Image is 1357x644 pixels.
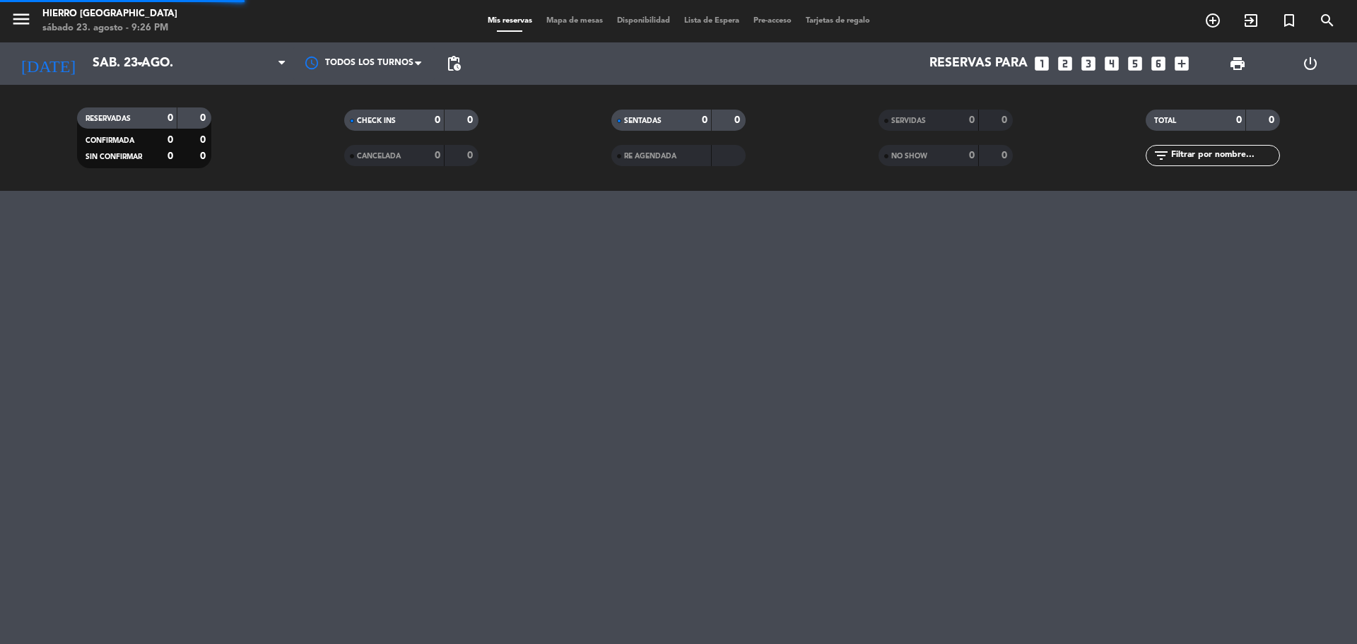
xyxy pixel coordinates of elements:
i: filter_list [1153,147,1170,164]
i: looks_3 [1079,54,1098,73]
span: CANCELADA [357,153,401,160]
strong: 0 [467,151,476,160]
span: Mapa de mesas [539,17,610,25]
div: Hierro [GEOGRAPHIC_DATA] [42,7,177,21]
strong: 0 [969,115,975,125]
span: SIN CONFIRMAR [86,153,142,160]
span: CHECK INS [357,117,396,124]
strong: 0 [702,115,707,125]
strong: 0 [1236,115,1242,125]
button: menu [11,8,32,35]
strong: 0 [200,113,208,123]
i: add_circle_outline [1204,12,1221,29]
div: LOG OUT [1274,42,1346,85]
i: search [1319,12,1336,29]
input: Filtrar por nombre... [1170,148,1279,163]
strong: 0 [168,151,173,161]
i: looks_two [1056,54,1074,73]
span: Mis reservas [481,17,539,25]
i: arrow_drop_down [131,55,148,72]
span: RE AGENDADA [624,153,676,160]
strong: 0 [435,115,440,125]
div: sábado 23. agosto - 9:26 PM [42,21,177,35]
span: NO SHOW [891,153,927,160]
strong: 0 [200,135,208,145]
strong: 0 [168,113,173,123]
span: CONFIRMADA [86,137,134,144]
span: SERVIDAS [891,117,926,124]
i: power_settings_new [1302,55,1319,72]
i: looks_one [1033,54,1051,73]
i: looks_6 [1149,54,1168,73]
span: RESERVADAS [86,115,131,122]
i: looks_4 [1103,54,1121,73]
i: looks_5 [1126,54,1144,73]
strong: 0 [200,151,208,161]
span: Tarjetas de regalo [799,17,877,25]
strong: 0 [168,135,173,145]
i: menu [11,8,32,30]
span: Disponibilidad [610,17,677,25]
span: Pre-acceso [746,17,799,25]
i: [DATE] [11,48,86,79]
strong: 0 [1001,151,1010,160]
strong: 0 [969,151,975,160]
i: add_box [1173,54,1191,73]
span: Lista de Espera [677,17,746,25]
span: pending_actions [445,55,462,72]
strong: 0 [734,115,743,125]
span: Reservas para [929,57,1028,71]
span: SENTADAS [624,117,662,124]
strong: 0 [467,115,476,125]
i: exit_to_app [1243,12,1259,29]
span: print [1229,55,1246,72]
strong: 0 [435,151,440,160]
strong: 0 [1269,115,1277,125]
span: TOTAL [1154,117,1176,124]
i: turned_in_not [1281,12,1298,29]
strong: 0 [1001,115,1010,125]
